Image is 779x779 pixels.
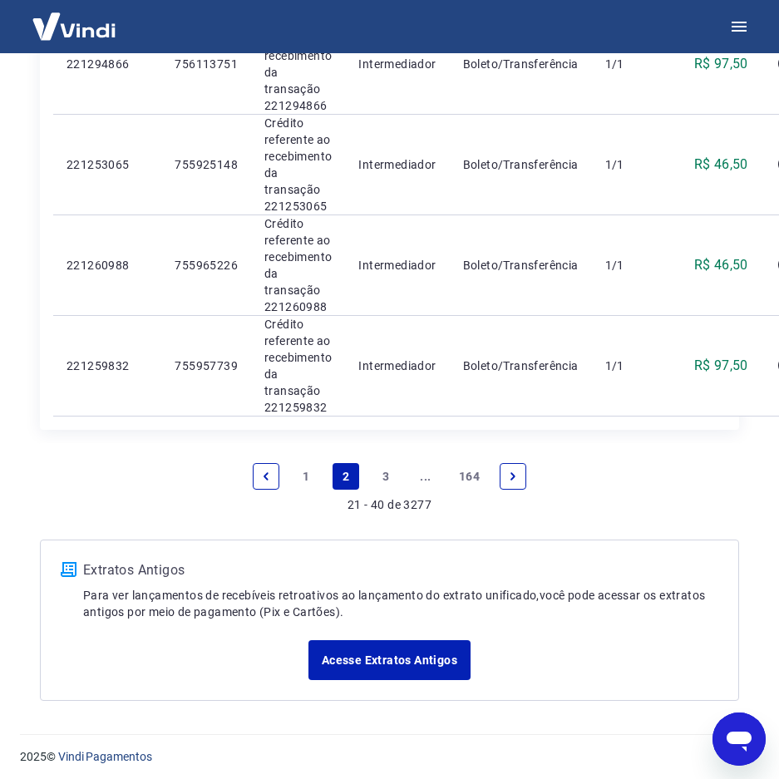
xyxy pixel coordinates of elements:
img: Vindi [20,1,128,52]
p: 1/1 [605,357,654,374]
p: Intermediador [358,357,436,374]
p: 221260988 [67,257,148,274]
p: Intermediador [358,156,436,173]
p: Crédito referente ao recebimento da transação 221253065 [264,115,332,214]
p: 755957739 [175,357,238,374]
ul: Pagination [246,456,533,496]
p: R$ 97,50 [694,356,748,376]
p: R$ 97,50 [694,54,748,74]
p: 221253065 [67,156,148,173]
img: ícone [61,562,76,577]
p: Crédito referente ao recebimento da transação 221260988 [264,215,332,315]
p: Crédito referente ao recebimento da transação 221294866 [264,14,332,114]
p: Boleto/Transferência [463,357,579,374]
p: Intermediador [358,257,436,274]
p: Boleto/Transferência [463,156,579,173]
p: 1/1 [605,56,654,72]
p: Boleto/Transferência [463,257,579,274]
a: Page 2 is your current page [333,463,359,490]
p: 1/1 [605,257,654,274]
p: R$ 46,50 [694,155,748,175]
p: R$ 46,50 [694,255,748,275]
a: Jump forward [412,463,439,490]
a: Page 1 [293,463,319,490]
p: Boleto/Transferência [463,56,579,72]
p: 755965226 [175,257,238,274]
a: Acesse Extratos Antigos [308,640,471,680]
p: Extratos Antigos [83,560,718,580]
p: Para ver lançamentos de recebíveis retroativos ao lançamento do extrato unificado, você pode aces... [83,587,718,620]
iframe: Button to launch messaging window [712,712,766,766]
p: Intermediador [358,56,436,72]
p: 755925148 [175,156,238,173]
p: Crédito referente ao recebimento da transação 221259832 [264,316,332,416]
a: Page 164 [452,463,486,490]
a: Vindi Pagamentos [58,750,152,763]
p: 756113751 [175,56,238,72]
p: 2025 © [20,748,759,766]
p: 221259832 [67,357,148,374]
a: Next page [500,463,526,490]
a: Page 3 [372,463,399,490]
p: 221294866 [67,56,148,72]
a: Previous page [253,463,279,490]
p: 21 - 40 de 3277 [348,496,431,513]
p: 1/1 [605,156,654,173]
